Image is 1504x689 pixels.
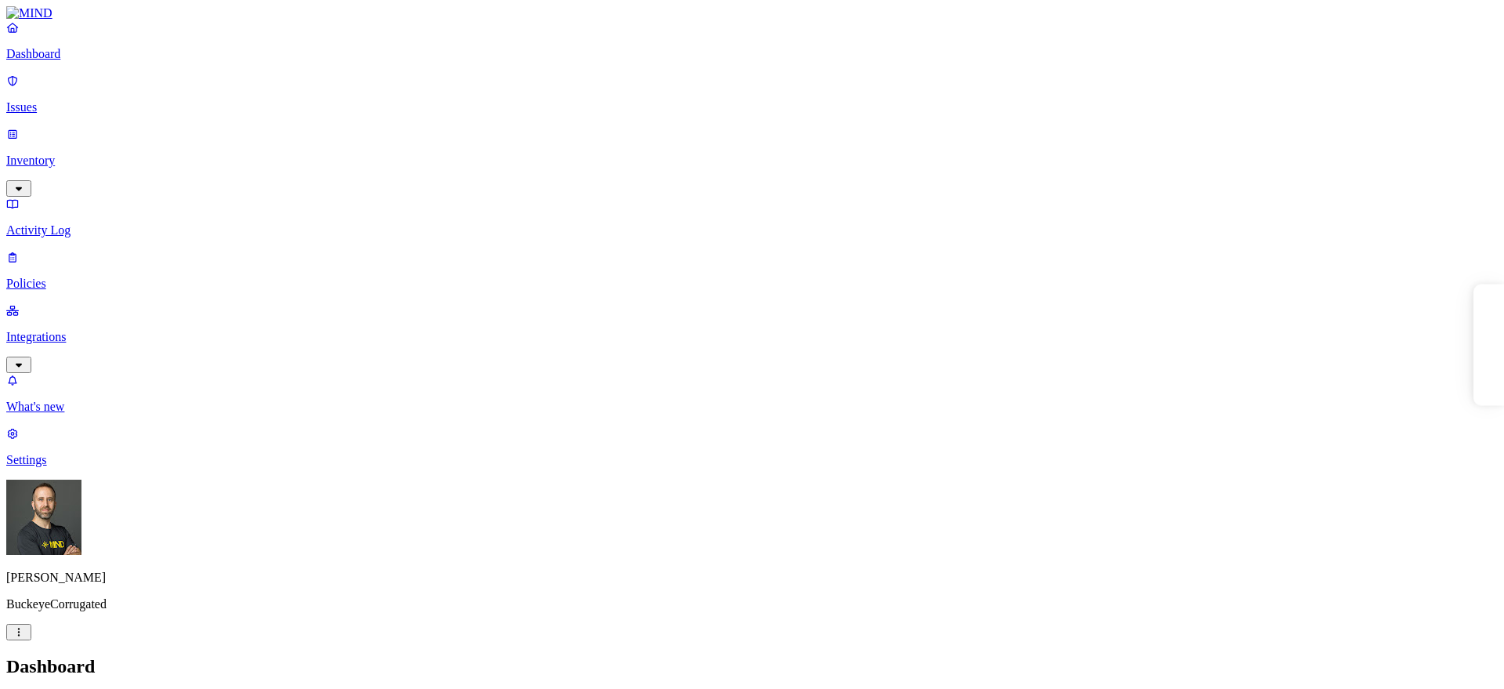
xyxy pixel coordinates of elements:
a: MIND [6,6,1498,20]
a: Issues [6,74,1498,114]
p: Policies [6,277,1498,291]
p: [PERSON_NAME] [6,571,1498,585]
a: Dashboard [6,20,1498,61]
a: Activity Log [6,197,1498,238]
img: MIND [6,6,52,20]
a: What's new [6,373,1498,414]
h2: Dashboard [6,656,1498,677]
p: Settings [6,453,1498,467]
p: Dashboard [6,47,1498,61]
a: Integrations [6,303,1498,371]
p: BuckeyeCorrugated [6,597,1498,611]
p: Integrations [6,330,1498,344]
p: Inventory [6,154,1498,168]
a: Inventory [6,127,1498,194]
p: What's new [6,400,1498,414]
img: Tom Mayblum [6,480,81,555]
a: Settings [6,426,1498,467]
a: Policies [6,250,1498,291]
p: Activity Log [6,223,1498,238]
p: Issues [6,100,1498,114]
